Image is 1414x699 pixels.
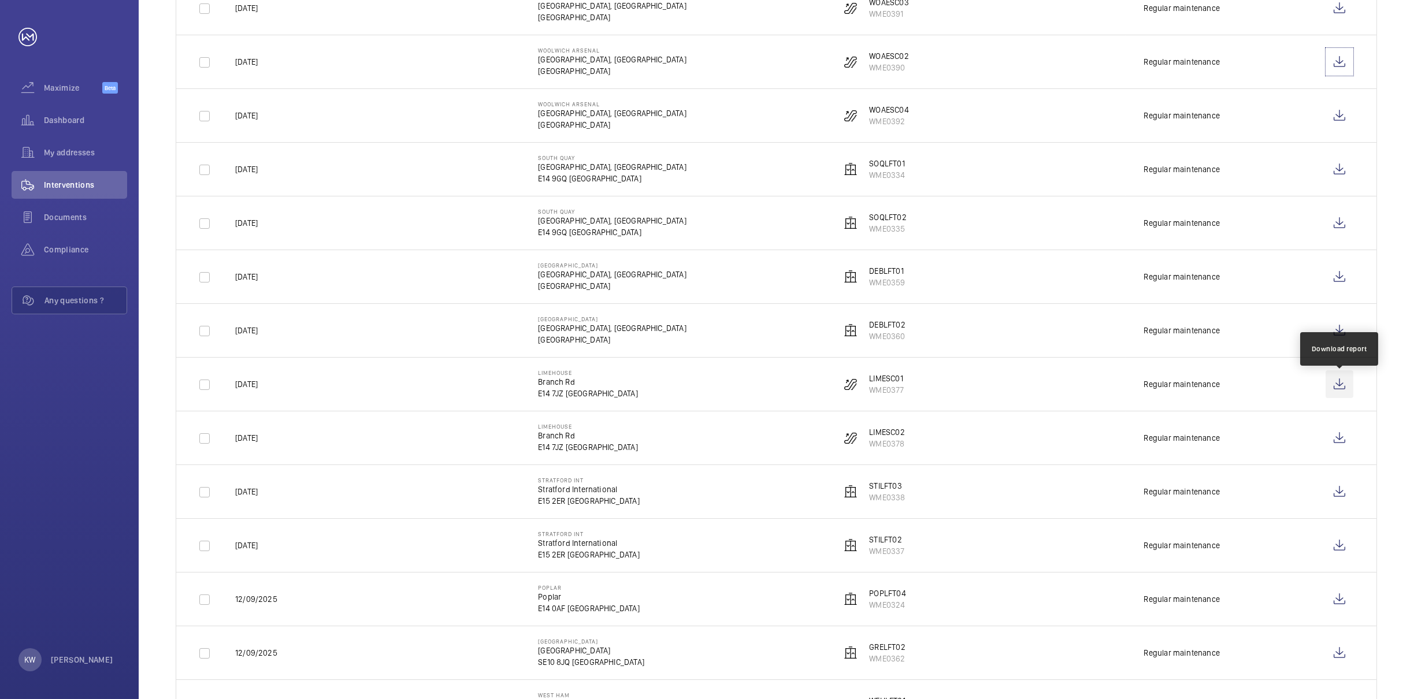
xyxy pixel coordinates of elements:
[1144,2,1220,14] div: Regular maintenance
[844,1,858,15] img: escalator.svg
[538,334,686,345] p: [GEOGRAPHIC_DATA]
[538,315,686,322] p: [GEOGRAPHIC_DATA]
[538,656,644,668] p: SE10 8JQ [GEOGRAPHIC_DATA]
[44,114,127,126] span: Dashboard
[844,538,858,552] img: elevator.svg
[538,154,686,161] p: South Quay
[235,593,277,605] p: 12/09/2025
[235,56,258,68] p: [DATE]
[1144,593,1220,605] div: Regular maintenance
[869,588,905,599] p: POPLFT04
[235,163,258,175] p: [DATE]
[869,104,908,116] p: WOAESC04
[44,179,127,191] span: Interventions
[844,324,858,337] img: elevator.svg
[538,369,638,376] p: Limehouse
[538,584,640,591] p: Poplar
[235,540,258,551] p: [DATE]
[869,492,905,503] p: WME0338
[538,280,686,292] p: [GEOGRAPHIC_DATA]
[869,653,905,664] p: WME0362
[1312,344,1367,354] div: Download report
[235,2,258,14] p: [DATE]
[538,603,640,614] p: E14 0AF [GEOGRAPHIC_DATA]
[869,277,905,288] p: WME0359
[844,646,858,660] img: elevator.svg
[1144,647,1220,659] div: Regular maintenance
[869,8,908,20] p: WME0391
[44,82,102,94] span: Maximize
[538,441,638,453] p: E14 7JZ [GEOGRAPHIC_DATA]
[1144,271,1220,282] div: Regular maintenance
[538,173,686,184] p: E14 9GQ [GEOGRAPHIC_DATA]
[235,325,258,336] p: [DATE]
[538,107,686,119] p: [GEOGRAPHIC_DATA], [GEOGRAPHIC_DATA]
[235,647,277,659] p: 12/09/2025
[844,431,858,445] img: escalator.svg
[869,438,904,449] p: WME0378
[44,211,127,223] span: Documents
[538,638,644,645] p: [GEOGRAPHIC_DATA]
[869,169,905,181] p: WME0334
[869,599,905,611] p: WME0324
[44,147,127,158] span: My addresses
[538,269,686,280] p: [GEOGRAPHIC_DATA], [GEOGRAPHIC_DATA]
[538,322,686,334] p: [GEOGRAPHIC_DATA], [GEOGRAPHIC_DATA]
[538,430,638,441] p: Branch Rd
[235,486,258,497] p: [DATE]
[538,47,686,54] p: Woolwich Arsenal
[844,270,858,284] img: elevator.svg
[869,158,905,169] p: SOQLFT01
[538,537,640,549] p: Stratford International
[1144,486,1220,497] div: Regular maintenance
[538,208,686,215] p: South Quay
[538,65,686,77] p: [GEOGRAPHIC_DATA]
[538,484,640,495] p: Stratford International
[1144,217,1220,229] div: Regular maintenance
[869,545,904,557] p: WME0337
[869,480,905,492] p: STILFT03
[869,116,908,127] p: WME0392
[538,691,686,698] p: West Ham
[1144,540,1220,551] div: Regular maintenance
[538,645,644,656] p: [GEOGRAPHIC_DATA]
[869,330,905,342] p: WME0360
[1144,110,1220,121] div: Regular maintenance
[538,495,640,507] p: E15 2ER [GEOGRAPHIC_DATA]
[869,223,906,235] p: WME0335
[102,82,118,94] span: Beta
[844,162,858,176] img: elevator.svg
[844,216,858,230] img: elevator.svg
[235,217,258,229] p: [DATE]
[869,426,904,438] p: LIMESC02
[844,485,858,499] img: elevator.svg
[844,592,858,606] img: elevator.svg
[538,101,686,107] p: Woolwich Arsenal
[235,432,258,444] p: [DATE]
[538,54,686,65] p: [GEOGRAPHIC_DATA], [GEOGRAPHIC_DATA]
[538,119,686,131] p: [GEOGRAPHIC_DATA]
[844,377,858,391] img: escalator.svg
[869,641,905,653] p: GRELFT02
[869,265,905,277] p: DEBLFT01
[844,109,858,122] img: escalator.svg
[1144,432,1220,444] div: Regular maintenance
[1144,56,1220,68] div: Regular maintenance
[1144,325,1220,336] div: Regular maintenance
[538,477,640,484] p: Stratford int
[538,591,640,603] p: Poplar
[44,244,127,255] span: Compliance
[538,530,640,537] p: Stratford int
[538,12,686,23] p: [GEOGRAPHIC_DATA]
[844,55,858,69] img: escalator.svg
[869,62,908,73] p: WME0390
[235,271,258,282] p: [DATE]
[235,110,258,121] p: [DATE]
[538,549,640,560] p: E15 2ER [GEOGRAPHIC_DATA]
[538,423,638,430] p: Limehouse
[538,376,638,388] p: Branch Rd
[538,215,686,226] p: [GEOGRAPHIC_DATA], [GEOGRAPHIC_DATA]
[869,50,908,62] p: WOAESC02
[869,319,905,330] p: DEBLFT02
[869,534,904,545] p: STILFT02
